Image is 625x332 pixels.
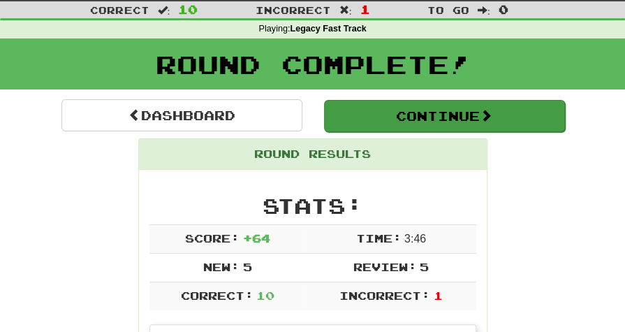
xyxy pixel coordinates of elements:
span: : [157,5,170,15]
span: 1 [433,289,442,302]
strong: Legacy Fast Track [290,24,366,34]
span: 10 [178,2,198,16]
span: Time: [355,231,401,245]
span: 3 : 46 [404,233,426,245]
span: Correct: [180,289,253,302]
span: Correct [90,4,149,16]
button: Continue [324,100,565,132]
span: New: [203,260,240,273]
a: Dashboard [61,99,302,131]
h2: Stats: [149,194,476,217]
div: Round Results [139,139,487,170]
span: Review: [353,260,416,273]
span: Incorrect [256,4,331,16]
span: 5 [242,260,251,273]
span: 1 [360,2,369,16]
span: 0 [499,2,508,16]
span: : [478,5,490,15]
span: : [339,5,352,15]
span: 10 [256,289,274,302]
span: To go [427,4,469,16]
h1: Round Complete! [5,50,620,78]
span: Incorrect: [339,289,430,302]
span: + 64 [242,231,270,245]
span: 5 [420,260,429,273]
span: Score: [185,231,240,245]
